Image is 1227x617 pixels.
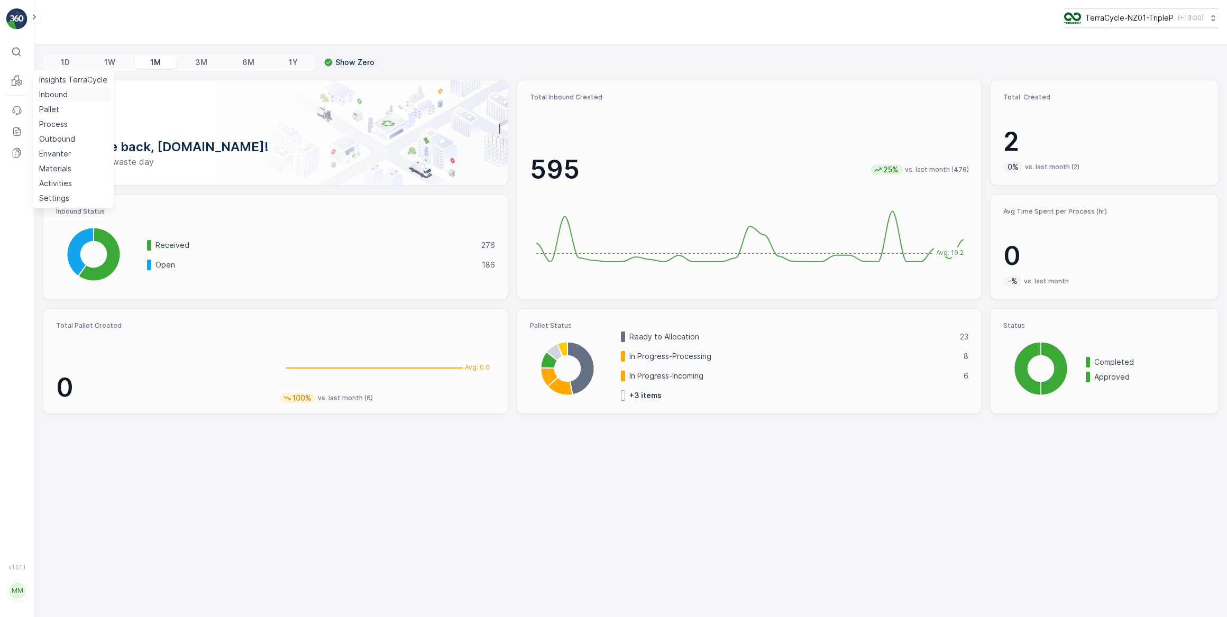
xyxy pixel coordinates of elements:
p: Inbound Status [56,207,495,216]
p: ( +13:00 ) [1178,14,1204,22]
p: In Progress-Incoming [629,371,957,381]
p: Pallet Status [530,321,969,330]
p: 8 [964,351,968,362]
p: Total Inbound Created [530,93,969,102]
p: 0 [56,372,271,403]
p: Approved [1094,372,1205,382]
button: MM [6,573,28,609]
p: vs. last month (2) [1025,163,1079,171]
p: 186 [482,260,495,270]
p: 1W [104,57,115,68]
p: 2 [1003,126,1205,158]
p: vs. last month (476) [905,165,969,174]
img: TC_7kpGtVS.png [1064,12,1081,24]
p: Total Pallet Created [56,321,271,330]
p: Have a zero-waste day [60,155,491,168]
p: Total Created [1003,93,1205,102]
p: Completed [1094,357,1205,367]
p: 25% [882,164,900,175]
p: 595 [530,154,580,186]
p: -% [1006,276,1019,287]
p: 1D [61,57,70,68]
p: Welcome back, [DOMAIN_NAME]! [60,139,491,155]
button: TerraCycle-NZ01-TripleP(+13:00) [1064,8,1219,27]
p: 0% [1006,162,1020,172]
p: Status [1003,321,1205,330]
p: 23 [960,331,968,342]
p: 6 [964,371,968,381]
img: logo [6,8,28,30]
p: TerraCycle-NZ01-TripleP [1085,13,1174,23]
p: 0 [1003,240,1205,272]
p: vs. last month [1024,277,1069,286]
p: Open [155,260,475,270]
p: 3M [195,57,207,68]
p: Avg Time Spent per Process (hr) [1003,207,1205,216]
p: Show Zero [335,57,374,68]
span: v 1.51.1 [6,564,28,570]
p: + 3 items [629,390,662,401]
p: In Progress-Processing [629,351,957,362]
p: vs. last month (6) [318,394,373,402]
p: 6M [242,57,254,68]
p: 1M [150,57,161,68]
p: 100% [291,393,313,403]
div: MM [9,582,26,599]
p: Ready to Allocation [629,331,954,342]
p: 1Y [289,57,298,68]
p: 276 [481,240,495,251]
p: Received [155,240,474,251]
